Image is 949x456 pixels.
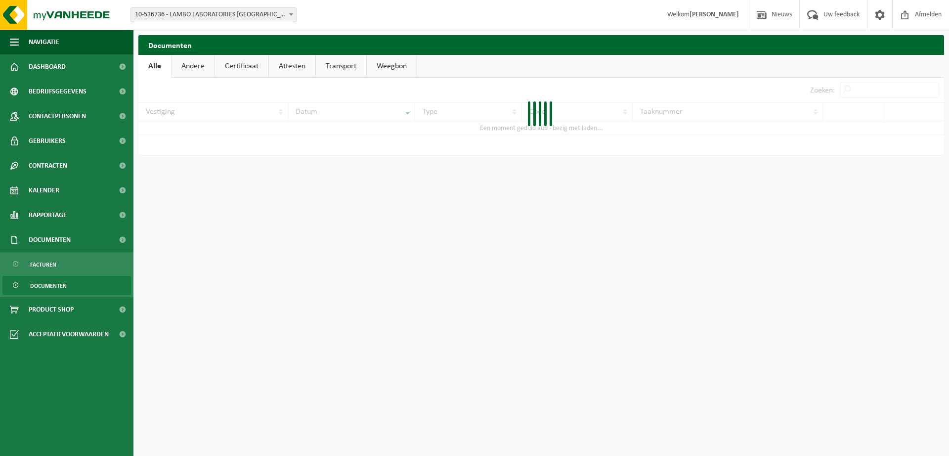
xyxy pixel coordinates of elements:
[215,55,268,78] a: Certificaat
[131,8,296,22] span: 10-536736 - LAMBO LABORATORIES NV - WIJNEGEM
[29,153,67,178] span: Contracten
[29,297,74,322] span: Product Shop
[29,129,66,153] span: Gebruikers
[29,322,109,347] span: Acceptatievoorwaarden
[172,55,215,78] a: Andere
[130,7,297,22] span: 10-536736 - LAMBO LABORATORIES NV - WIJNEGEM
[316,55,366,78] a: Transport
[2,255,131,274] a: Facturen
[269,55,315,78] a: Attesten
[29,178,59,203] span: Kalender
[29,30,59,54] span: Navigatie
[30,276,67,295] span: Documenten
[690,11,739,18] strong: [PERSON_NAME]
[29,79,86,104] span: Bedrijfsgegevens
[29,104,86,129] span: Contactpersonen
[29,54,66,79] span: Dashboard
[367,55,417,78] a: Weegbon
[29,203,67,228] span: Rapportage
[5,434,165,456] iframe: chat widget
[138,35,944,54] h2: Documenten
[2,276,131,295] a: Documenten
[30,255,56,274] span: Facturen
[29,228,71,252] span: Documenten
[138,55,171,78] a: Alle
